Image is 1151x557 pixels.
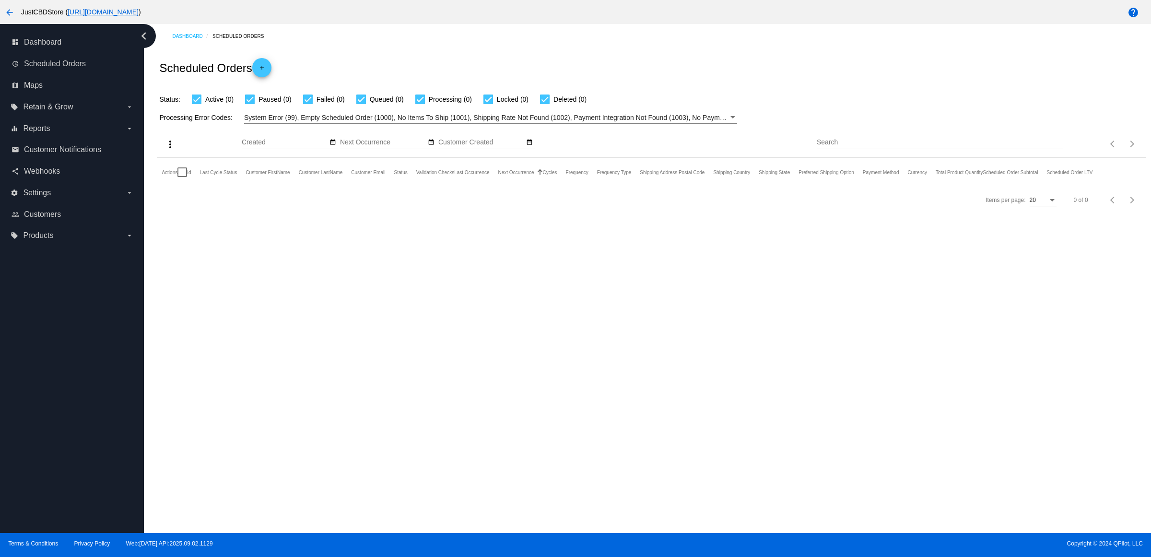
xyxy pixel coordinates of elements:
a: map Maps [12,78,133,93]
span: Paused (0) [258,94,291,105]
mat-header-cell: Validation Checks [416,158,454,187]
a: Privacy Policy [74,540,110,547]
i: local_offer [11,232,18,239]
div: 0 of 0 [1074,197,1088,203]
button: Change sorting for CurrencyIso [907,169,927,175]
a: email Customer Notifications [12,142,133,157]
button: Change sorting for Subtotal [983,169,1038,175]
i: arrow_drop_down [126,103,133,111]
a: people_outline Customers [12,207,133,222]
i: share [12,167,19,175]
span: Dashboard [24,38,61,47]
i: arrow_drop_down [126,125,133,132]
span: Reports [23,124,50,133]
h2: Scheduled Orders [159,58,271,77]
span: Maps [24,81,43,90]
button: Change sorting for PreferredShippingOption [799,169,854,175]
i: map [12,82,19,89]
span: Failed (0) [317,94,345,105]
mat-icon: help [1128,7,1139,18]
input: Customer Created [438,139,525,146]
input: Created [242,139,328,146]
mat-select: Items per page: [1030,197,1057,204]
a: Dashboard [172,29,212,44]
button: Change sorting for CustomerEmail [351,169,385,175]
button: Change sorting for FrequencyType [597,169,632,175]
a: Scheduled Orders [212,29,272,44]
span: Webhooks [24,167,60,176]
div: Items per page: [986,197,1025,203]
span: Processing (0) [429,94,472,105]
a: Terms & Conditions [8,540,58,547]
span: Queued (0) [370,94,404,105]
mat-icon: more_vert [164,139,176,150]
i: settings [11,189,18,197]
mat-icon: date_range [428,139,435,146]
button: Change sorting for Id [187,169,191,175]
i: email [12,146,19,154]
mat-select: Filter by Processing Error Codes [244,112,737,124]
a: [URL][DOMAIN_NAME] [68,8,139,16]
span: Copyright © 2024 QPilot, LLC [584,540,1143,547]
span: Scheduled Orders [24,59,86,68]
mat-icon: add [256,64,268,76]
i: arrow_drop_down [126,232,133,239]
button: Previous page [1104,134,1123,154]
span: Customers [24,210,61,219]
a: Web:[DATE] API:2025.09.02.1129 [126,540,213,547]
a: dashboard Dashboard [12,35,133,50]
span: Customer Notifications [24,145,101,154]
button: Next page [1123,134,1142,154]
mat-icon: arrow_back [4,7,15,18]
button: Next page [1123,190,1142,210]
button: Change sorting for CustomerFirstName [246,169,290,175]
i: update [12,60,19,68]
mat-header-cell: Total Product Quantity [936,158,983,187]
i: arrow_drop_down [126,189,133,197]
button: Change sorting for ShippingCountry [713,169,750,175]
button: Change sorting for Cycles [543,169,557,175]
button: Change sorting for ShippingState [759,169,790,175]
i: local_offer [11,103,18,111]
span: 20 [1030,197,1036,203]
button: Change sorting for LifetimeValue [1047,169,1093,175]
mat-header-cell: Actions [162,158,177,187]
input: Search [817,139,1063,146]
span: Settings [23,189,51,197]
span: Products [23,231,53,240]
button: Previous page [1104,190,1123,210]
a: share Webhooks [12,164,133,179]
span: Deleted (0) [553,94,587,105]
span: Retain & Grow [23,103,73,111]
button: Change sorting for Status [394,169,407,175]
input: Next Occurrence [340,139,426,146]
button: Change sorting for PaymentMethod.Type [863,169,899,175]
mat-icon: date_range [526,139,533,146]
button: Change sorting for Frequency [566,169,588,175]
button: Change sorting for LastProcessingCycleId [200,169,237,175]
span: Active (0) [205,94,234,105]
i: equalizer [11,125,18,132]
i: chevron_left [136,28,152,44]
button: Change sorting for NextOccurrenceUtc [498,169,534,175]
button: Change sorting for LastOccurrenceUtc [454,169,489,175]
a: update Scheduled Orders [12,56,133,71]
mat-icon: date_range [329,139,336,146]
i: dashboard [12,38,19,46]
button: Change sorting for ShippingPostcode [640,169,705,175]
i: people_outline [12,211,19,218]
button: Change sorting for CustomerLastName [299,169,343,175]
span: Locked (0) [497,94,529,105]
span: Status: [159,95,180,103]
span: JustCBDStore ( ) [21,8,141,16]
span: Processing Error Codes: [159,114,233,121]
